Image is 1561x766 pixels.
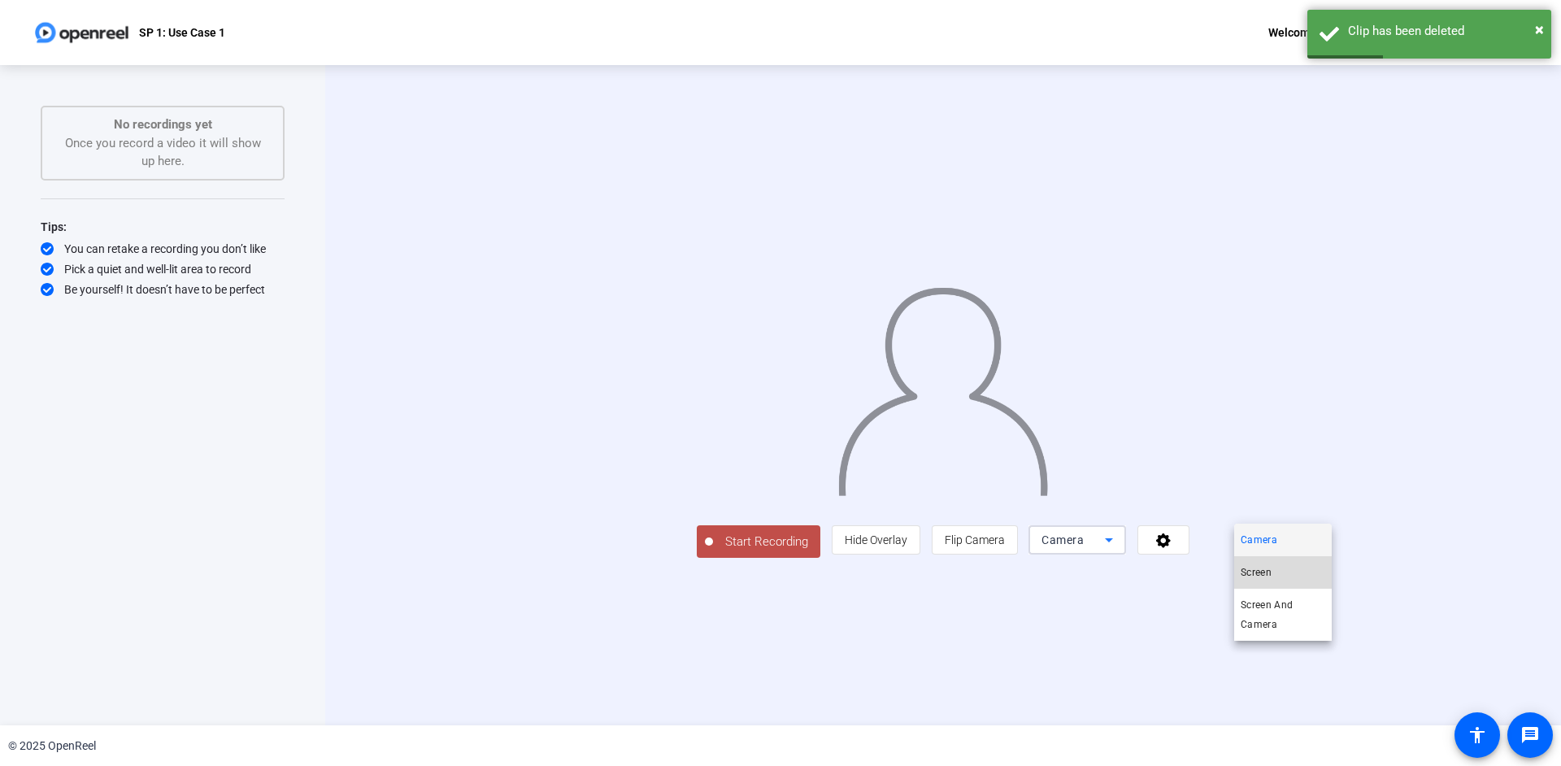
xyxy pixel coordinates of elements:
span: Screen And Camera [1241,595,1325,634]
span: × [1535,20,1544,39]
span: Camera [1241,530,1277,550]
div: Clip has been deleted [1348,22,1539,41]
button: Close [1535,17,1544,41]
span: Screen [1241,563,1272,582]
